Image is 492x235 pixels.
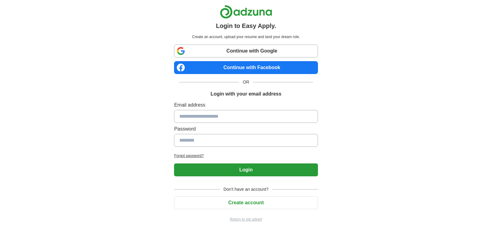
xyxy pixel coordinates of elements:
[220,186,272,193] span: Don't have an account?
[174,125,318,133] label: Password
[174,217,318,222] a: Return to job advert
[175,34,316,40] p: Create an account, upload your resume and land your dream role.
[216,21,276,30] h1: Login to Easy Apply.
[239,79,253,85] span: OR
[174,101,318,109] label: Email address
[174,61,318,74] a: Continue with Facebook
[174,163,318,176] button: Login
[174,196,318,209] button: Create account
[174,153,318,159] a: Forgot password?
[211,90,281,98] h1: Login with your email address
[174,45,318,57] a: Continue with Google
[220,5,272,19] img: Adzuna logo
[174,200,318,205] a: Create account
